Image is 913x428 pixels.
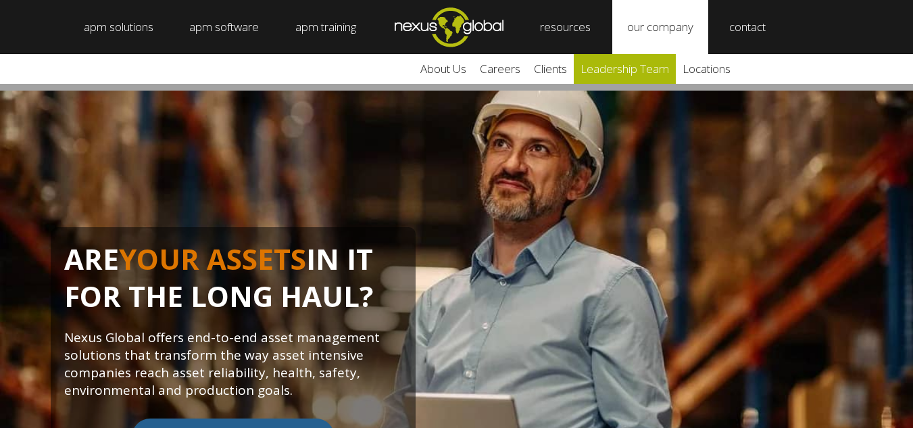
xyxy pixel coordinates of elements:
a: about us [414,54,473,84]
a: clients [527,54,574,84]
a: leadership team [574,54,676,84]
p: Nexus Global offers end-to-end asset management solutions that transform the way asset intensive ... [64,329,402,399]
a: locations [676,54,737,84]
span: YOUR ASSETS [119,239,306,278]
h1: ARE IN IT FOR THE LONG HAUL? [64,241,402,329]
a: careers [473,54,527,84]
